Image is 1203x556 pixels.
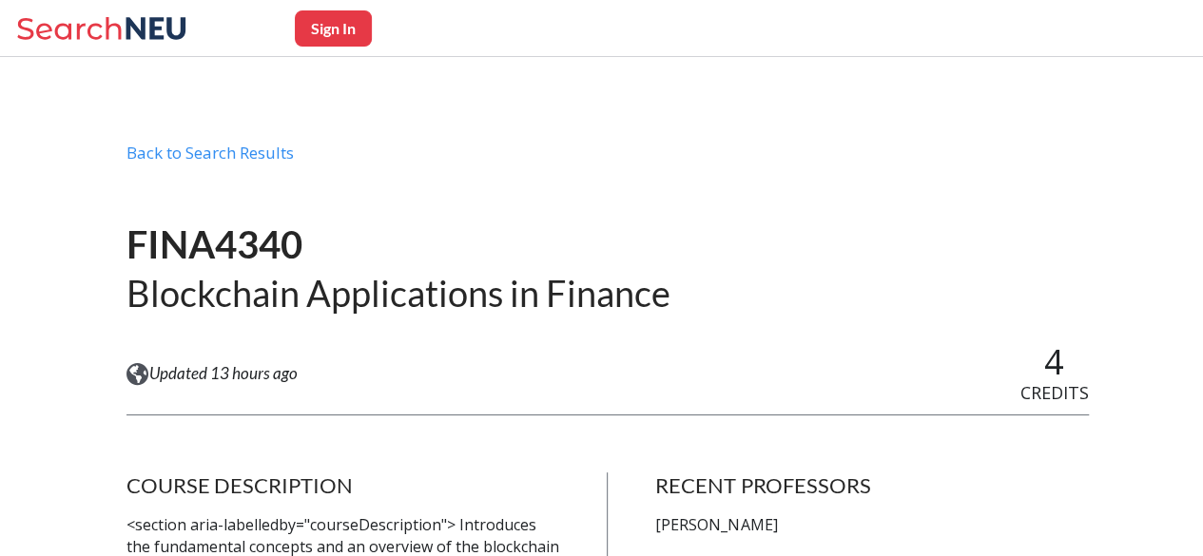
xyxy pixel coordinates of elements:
button: Sign In [295,10,372,47]
h2: Blockchain Applications in Finance [126,270,670,316]
span: 4 [1044,338,1064,385]
h1: FINA4340 [126,220,670,269]
span: Updated 13 hours ago [149,363,298,384]
p: [PERSON_NAME] [655,514,1088,536]
h4: COURSE DESCRIPTION [126,472,559,499]
div: Back to Search Results [126,143,1089,179]
span: CREDITS [1020,381,1089,404]
h4: RECENT PROFESSORS [655,472,1088,499]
